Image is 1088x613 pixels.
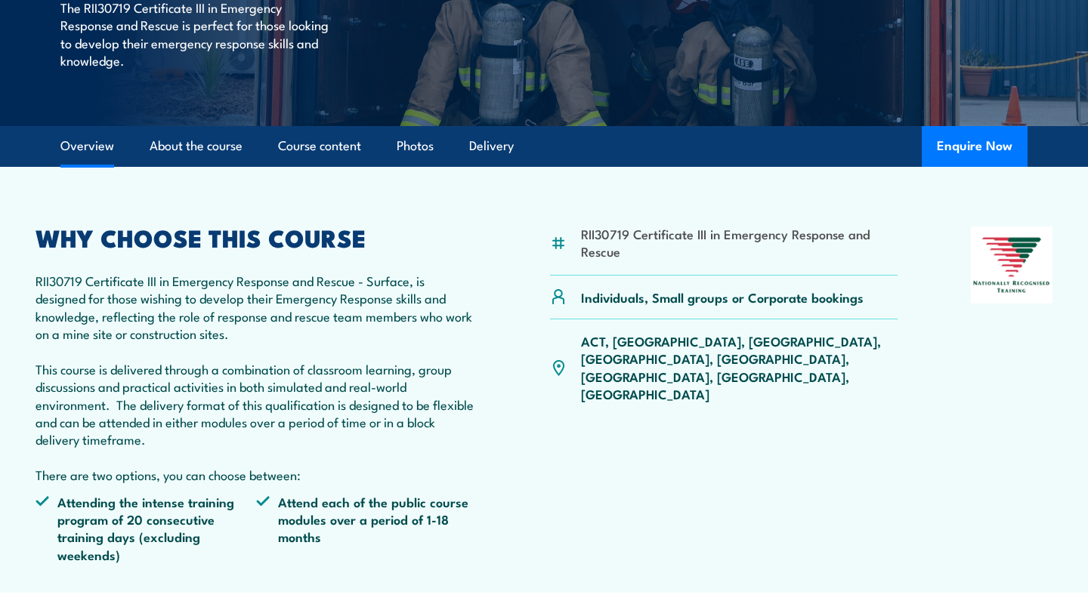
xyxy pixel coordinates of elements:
li: Attend each of the public course modules over a period of 1-18 months [256,493,477,564]
a: Delivery [469,126,514,166]
a: Course content [278,126,361,166]
p: ACT, [GEOGRAPHIC_DATA], [GEOGRAPHIC_DATA], [GEOGRAPHIC_DATA], [GEOGRAPHIC_DATA], [GEOGRAPHIC_DATA... [581,332,898,403]
a: About the course [150,126,243,166]
li: RII30719 Certificate III in Emergency Response and Rescue [581,225,898,260]
h2: WHY CHOOSE THIS COURSE [36,226,477,248]
p: Individuals, Small groups or Corporate bookings [581,288,864,306]
a: Overview [60,126,114,166]
p: RII30719 Certificate III in Emergency Response and Rescue - Surface, is designed for those wishin... [36,272,477,484]
a: Photos [397,126,434,166]
img: Nationally Recognised Training logo. [971,226,1052,303]
li: Attending the intense training program of 20 consecutive training days (excluding weekends) [36,493,256,564]
button: Enquire Now [922,126,1028,167]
